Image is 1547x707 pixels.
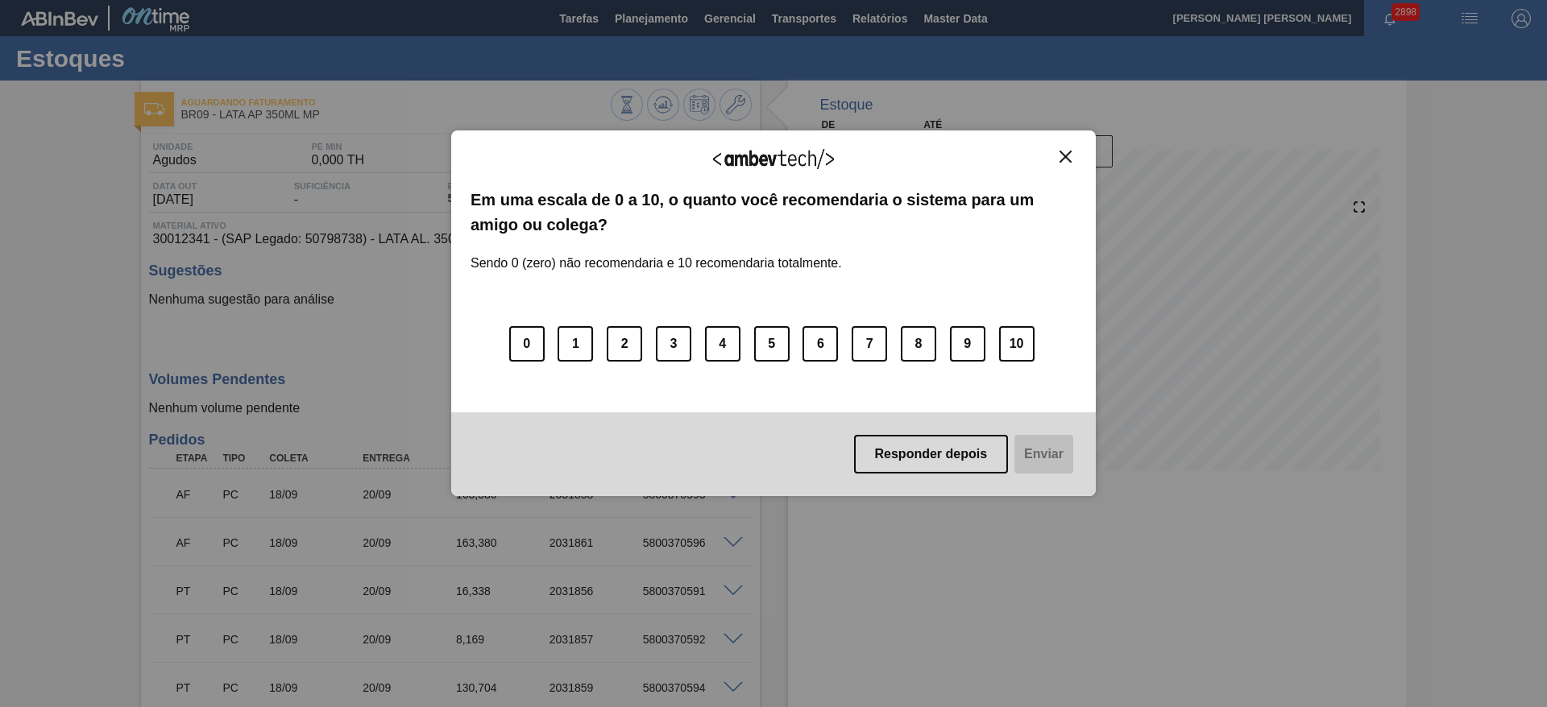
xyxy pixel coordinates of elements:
button: 8 [901,326,936,362]
label: Sendo 0 (zero) não recomendaria e 10 recomendaria totalmente. [471,237,842,271]
button: 5 [754,326,790,362]
button: 6 [803,326,838,362]
button: 3 [656,326,691,362]
button: 7 [852,326,887,362]
button: 9 [950,326,985,362]
img: Close [1060,151,1072,163]
button: Responder depois [854,435,1009,473]
button: Close [1055,150,1076,163]
button: 4 [705,326,740,362]
label: Em uma escala de 0 a 10, o quanto você recomendaria o sistema para um amigo ou colega? [471,188,1076,237]
button: 1 [558,326,593,362]
button: 2 [607,326,642,362]
img: Logo Ambevtech [713,149,834,169]
button: 10 [999,326,1035,362]
button: 0 [509,326,545,362]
